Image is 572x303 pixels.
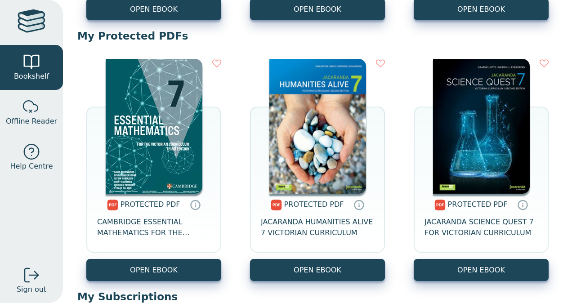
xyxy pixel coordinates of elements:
[261,217,374,238] span: JACARANDA HUMANITIES ALIVE 7 VICTORIAN CURRICULUM
[448,200,508,209] span: PROTECTED PDF
[106,59,202,194] img: 38f61441-8c7b-47c1-b281-f2cfadf3619f.jpg
[86,259,221,281] a: OPEN EBOOK
[97,217,210,238] span: CAMBRIDGE ESSENTIAL MATHEMATICS FOR THE VICTORIAN CURRICULUM YEAR 7 3E
[17,284,46,295] span: Sign out
[517,199,528,210] a: Protected PDFs cannot be printed, copied or shared. They can be accessed online through Education...
[425,217,538,238] span: JACARANDA SCIENCE QUEST 7 FOR VICTORIAN CURRICULUM
[190,199,201,210] a: Protected PDFs cannot be printed, copied or shared. They can be accessed online through Education...
[269,59,366,194] img: a6c0d517-7539-43c4-8a9b-6497e7c2d4fe.png
[107,200,118,210] img: pdf.svg
[414,259,549,281] a: OPEN EBOOK
[6,116,57,127] span: Offline Reader
[433,59,530,194] img: 80e2409e-1a35-4241-aab0-f2179ba3c3a7.jpg
[250,259,385,281] a: OPEN EBOOK
[271,200,282,210] img: pdf.svg
[121,200,180,209] span: PROTECTED PDF
[353,199,364,210] a: Protected PDFs cannot be printed, copied or shared. They can be accessed online through Education...
[14,71,49,82] span: Bookshelf
[77,29,558,43] p: My Protected PDFs
[10,161,53,172] span: Help Centre
[434,200,446,210] img: pdf.svg
[284,200,344,209] span: PROTECTED PDF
